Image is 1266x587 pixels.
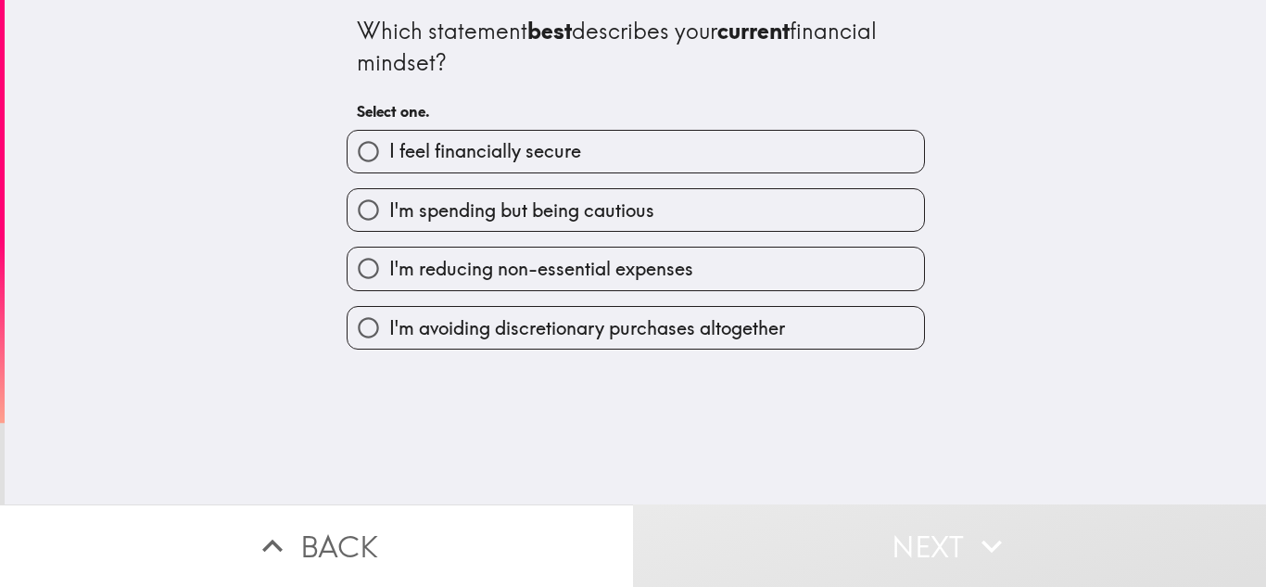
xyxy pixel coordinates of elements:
[348,307,924,349] button: I'm avoiding discretionary purchases altogether
[527,17,572,45] b: best
[348,189,924,231] button: I'm spending but being cautious
[348,131,924,172] button: I feel financially secure
[389,256,693,282] span: I'm reducing non-essential expenses
[348,248,924,289] button: I'm reducing non-essential expenses
[389,198,654,223] span: I'm spending but being cautious
[389,138,581,164] span: I feel financially secure
[357,16,915,78] div: Which statement describes your financial mindset?
[389,315,785,341] span: I'm avoiding discretionary purchases altogether
[357,101,915,121] h6: Select one.
[633,504,1266,587] button: Next
[717,17,790,45] b: current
